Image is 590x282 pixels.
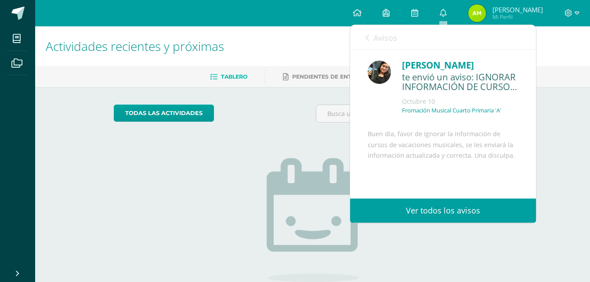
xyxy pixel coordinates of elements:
[114,105,214,122] a: todas las Actividades
[350,199,536,223] a: Ver todos los avisos
[492,5,543,14] span: [PERSON_NAME]
[292,73,367,80] span: Pendientes de entrega
[46,38,224,54] span: Actividades recientes y próximas
[402,72,518,93] div: te envió un aviso: IGNORAR INFORMACIÓN DE CURSOS DE VACACIONES MUSICALES
[210,70,247,84] a: Tablero
[267,158,359,282] img: no_activities.png
[402,58,518,72] div: [PERSON_NAME]
[468,4,486,22] img: 9dfef7551d4ccda91457c169b8247c28.png
[368,61,391,84] img: afbb90b42ddb8510e0c4b806fbdf27cc.png
[402,97,518,106] div: Octubre 10
[492,13,543,21] span: Mi Perfil
[283,70,367,84] a: Pendientes de entrega
[402,107,501,114] p: Fromación Musical Cuarto Primaria 'A'
[221,73,247,80] span: Tablero
[368,129,518,225] div: Buen día, favor de Ignorar la información de cursos de vacaciones musicales, se les enviará la in...
[316,105,511,122] input: Busca una actividad próxima aquí...
[373,33,397,43] span: Avisos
